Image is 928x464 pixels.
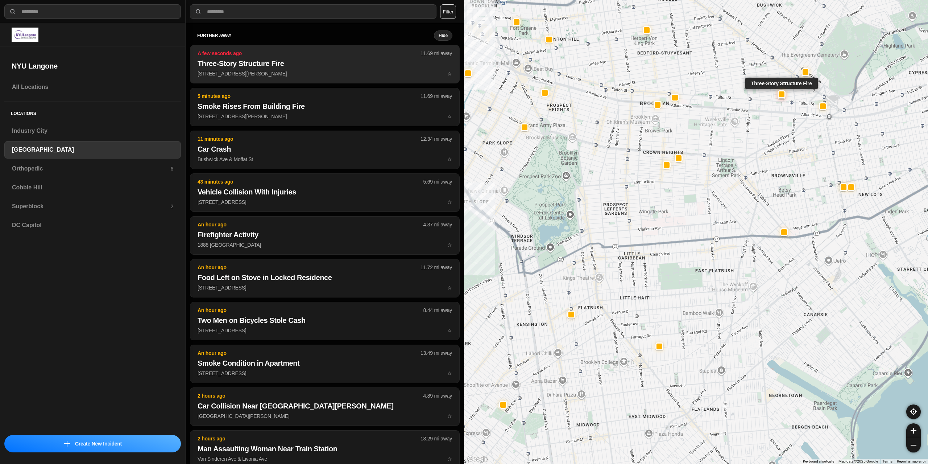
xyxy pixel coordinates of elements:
[198,327,452,334] p: [STREET_ADDRESS]
[170,203,173,210] p: 2
[198,70,452,77] p: [STREET_ADDRESS][PERSON_NAME]
[198,455,452,463] p: Van Sinderen Ave & Livonia Ave
[911,428,916,434] img: zoom-in
[4,217,181,234] a: DC Capitol
[198,178,423,185] p: 43 minutes ago
[190,156,460,162] a: 11 minutes ago12.34 mi awayCar CrashBushwick Ave & Moffat Ststar
[466,455,490,464] img: Google
[9,8,16,15] img: search
[190,413,460,419] a: 2 hours ago4.89 mi awayCar Collision Near [GEOGRAPHIC_DATA][PERSON_NAME][GEOGRAPHIC_DATA][PERSON_...
[423,307,452,314] p: 8.44 mi away
[190,113,460,119] a: 5 minutes ago11.69 mi awaySmoke Rises From Building Fire[STREET_ADDRESS][PERSON_NAME]star
[170,165,173,172] p: 6
[911,442,916,448] img: zoom-out
[447,413,452,419] span: star
[190,173,460,212] button: 43 minutes ago5.69 mi awayVehicle Collision With Injuries[STREET_ADDRESS]star
[190,387,460,426] button: 2 hours ago4.89 mi awayCar Collision Near [GEOGRAPHIC_DATA][PERSON_NAME][GEOGRAPHIC_DATA][PERSON_...
[420,93,452,100] p: 11.69 mi away
[198,221,423,228] p: An hour ago
[447,156,452,162] span: star
[447,328,452,333] span: star
[190,259,460,297] button: An hour ago11.72 mi awayFood Left on Stove in Locked Residence[STREET_ADDRESS]star
[12,127,173,135] h3: Industry City
[190,327,460,333] a: An hour ago8.44 mi awayTwo Men on Bicycles Stole Cash[STREET_ADDRESS]star
[198,435,420,442] p: 2 hours ago
[190,284,460,291] a: An hour ago11.72 mi awayFood Left on Stove in Locked Residence[STREET_ADDRESS]star
[466,455,490,464] a: Open this area in Google Maps (opens a new window)
[897,459,926,463] a: Report a map error
[198,392,423,399] p: 2 hours ago
[4,102,181,122] h5: Locations
[745,77,818,89] div: Three-Story Structure Fire
[910,408,917,415] img: recenter
[190,70,460,77] a: A few seconds ago11.69 mi awayThree-Story Structure Fire[STREET_ADDRESS][PERSON_NAME]star
[12,61,174,71] h2: NYU Langone
[198,370,452,377] p: [STREET_ADDRESS]
[64,441,70,447] img: icon
[420,50,452,57] p: 11.69 mi away
[12,145,173,154] h3: [GEOGRAPHIC_DATA]
[190,88,460,126] button: 5 minutes ago11.69 mi awaySmoke Rises From Building Fire[STREET_ADDRESS][PERSON_NAME]star
[75,440,122,447] p: Create New Incident
[4,122,181,140] a: Industry City
[420,135,452,143] p: 12.34 mi away
[434,30,452,41] button: Hide
[198,187,452,197] h2: Vehicle Collision With Injuries
[198,315,452,325] h2: Two Men on Bicycles Stole Cash
[198,358,452,368] h2: Smoke Condition in Apartment
[198,284,452,291] p: [STREET_ADDRESS]
[4,435,181,452] button: iconCreate New Incident
[12,164,170,173] h3: Orthopedic
[198,241,452,249] p: 1888 [GEOGRAPHIC_DATA]
[198,113,452,120] p: [STREET_ADDRESS][PERSON_NAME]
[198,272,452,283] h2: Food Left on Stove in Locked Residence
[447,285,452,291] span: star
[198,101,452,111] h2: Smoke Rises From Building Fire
[198,401,452,411] h2: Car Collision Near [GEOGRAPHIC_DATA][PERSON_NAME]
[447,199,452,205] span: star
[12,202,170,211] h3: Superblock
[198,50,420,57] p: A few seconds ago
[198,230,452,240] h2: Firefighter Activity
[447,114,452,119] span: star
[198,264,420,271] p: An hour ago
[447,370,452,376] span: star
[190,242,460,248] a: An hour ago4.37 mi awayFirefighter Activity1888 [GEOGRAPHIC_DATA]star
[190,345,460,383] button: An hour ago13.49 mi awaySmoke Condition in Apartment[STREET_ADDRESS]star
[440,4,456,19] button: Filter
[4,179,181,196] a: Cobble Hill
[803,459,834,464] button: Keyboard shortcuts
[12,83,173,91] h3: All Locations
[12,221,173,230] h3: DC Capitol
[198,93,420,100] p: 5 minutes ago
[12,183,173,192] h3: Cobble Hill
[190,131,460,169] button: 11 minutes ago12.34 mi awayCar CrashBushwick Ave & Moffat Ststar
[190,199,460,205] a: 43 minutes ago5.69 mi awayVehicle Collision With Injuries[STREET_ADDRESS]star
[198,349,420,357] p: An hour ago
[197,33,434,38] h5: further away
[4,78,181,96] a: All Locations
[190,45,460,83] button: A few seconds ago11.69 mi awayThree-Story Structure Fire[STREET_ADDRESS][PERSON_NAME]star
[198,412,452,420] p: [GEOGRAPHIC_DATA][PERSON_NAME]
[447,71,452,77] span: star
[4,160,181,177] a: Orthopedic6
[4,198,181,215] a: Superblock2
[198,156,452,163] p: Bushwick Ave & Moffat St
[190,216,460,255] button: An hour ago4.37 mi awayFirefighter Activity1888 [GEOGRAPHIC_DATA]star
[198,444,452,454] h2: Man Assaulting Woman Near Train Station
[198,144,452,154] h2: Car Crash
[906,405,921,419] button: recenter
[4,141,181,159] a: [GEOGRAPHIC_DATA]
[420,435,452,442] p: 13.29 mi away
[198,307,423,314] p: An hour ago
[190,370,460,376] a: An hour ago13.49 mi awaySmoke Condition in Apartment[STREET_ADDRESS]star
[838,459,878,463] span: Map data ©2025 Google
[198,135,420,143] p: 11 minutes ago
[447,456,452,462] span: star
[423,221,452,228] p: 4.37 mi away
[198,198,452,206] p: [STREET_ADDRESS]
[420,264,452,271] p: 11.72 mi away
[420,349,452,357] p: 13.49 mi away
[12,28,38,42] img: logo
